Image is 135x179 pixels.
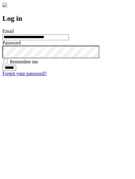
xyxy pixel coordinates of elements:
[2,14,133,23] h2: Log in
[10,59,38,64] label: Remember me
[2,40,21,45] label: Password
[2,29,14,34] label: Email
[2,2,7,7] img: logo-4e3dc11c47720685a147b03b5a06dd966a58ff35d612b21f08c02c0306f2b779.png
[2,71,46,76] a: Forgot your password?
